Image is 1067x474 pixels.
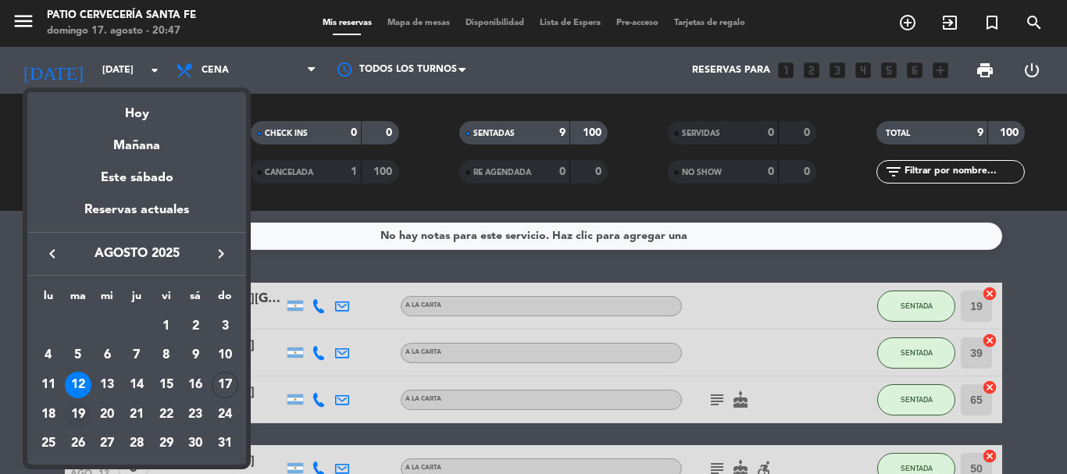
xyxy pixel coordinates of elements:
td: 7 de agosto de 2025 [122,341,152,371]
td: 20 de agosto de 2025 [92,400,122,429]
th: sábado [181,287,211,312]
div: 8 [153,342,180,369]
td: 27 de agosto de 2025 [92,429,122,459]
td: 10 de agosto de 2025 [210,341,240,371]
span: agosto 2025 [66,244,207,264]
div: 13 [94,372,120,398]
div: 16 [182,372,209,398]
td: 8 de agosto de 2025 [152,341,181,371]
td: 2 de agosto de 2025 [181,312,211,341]
div: 12 [65,372,91,398]
td: AGO. [34,312,152,341]
td: 25 de agosto de 2025 [34,429,63,459]
div: 29 [153,431,180,458]
div: Reservas actuales [27,200,246,232]
td: 14 de agosto de 2025 [122,370,152,400]
div: 19 [65,401,91,428]
div: 9 [182,342,209,369]
div: Este sábado [27,156,246,200]
td: 21 de agosto de 2025 [122,400,152,429]
div: 23 [182,401,209,428]
div: 25 [35,431,62,458]
div: 26 [65,431,91,458]
th: jueves [122,287,152,312]
div: 22 [153,401,180,428]
div: 15 [153,372,180,398]
div: 10 [212,342,238,369]
button: keyboard_arrow_left [38,244,66,264]
td: 31 de agosto de 2025 [210,429,240,459]
i: keyboard_arrow_left [43,244,62,263]
td: 22 de agosto de 2025 [152,400,181,429]
th: miércoles [92,287,122,312]
td: 3 de agosto de 2025 [210,312,240,341]
div: 17 [212,372,238,398]
div: 30 [182,431,209,458]
td: 6 de agosto de 2025 [92,341,122,371]
div: 31 [212,431,238,458]
div: 20 [94,401,120,428]
div: Mañana [27,124,246,156]
td: 13 de agosto de 2025 [92,370,122,400]
td: 9 de agosto de 2025 [181,341,211,371]
div: 27 [94,431,120,458]
div: 2 [182,313,209,340]
td: 17 de agosto de 2025 [210,370,240,400]
td: 18 de agosto de 2025 [34,400,63,429]
th: lunes [34,287,63,312]
div: 24 [212,401,238,428]
td: 12 de agosto de 2025 [63,370,93,400]
i: keyboard_arrow_right [212,244,230,263]
td: 15 de agosto de 2025 [152,370,181,400]
td: 26 de agosto de 2025 [63,429,93,459]
div: Hoy [27,92,246,124]
div: 7 [123,342,150,369]
th: martes [63,287,93,312]
div: 11 [35,372,62,398]
div: 18 [35,401,62,428]
div: 5 [65,342,91,369]
td: 19 de agosto de 2025 [63,400,93,429]
th: viernes [152,287,181,312]
td: 24 de agosto de 2025 [210,400,240,429]
div: 14 [123,372,150,398]
td: 30 de agosto de 2025 [181,429,211,459]
div: 28 [123,431,150,458]
div: 6 [94,342,120,369]
div: 21 [123,401,150,428]
td: 4 de agosto de 2025 [34,341,63,371]
div: 3 [212,313,238,340]
div: 4 [35,342,62,369]
td: 23 de agosto de 2025 [181,400,211,429]
td: 28 de agosto de 2025 [122,429,152,459]
th: domingo [210,287,240,312]
td: 5 de agosto de 2025 [63,341,93,371]
button: keyboard_arrow_right [207,244,235,264]
td: 1 de agosto de 2025 [152,312,181,341]
td: 11 de agosto de 2025 [34,370,63,400]
td: 29 de agosto de 2025 [152,429,181,459]
td: 16 de agosto de 2025 [181,370,211,400]
div: 1 [153,313,180,340]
